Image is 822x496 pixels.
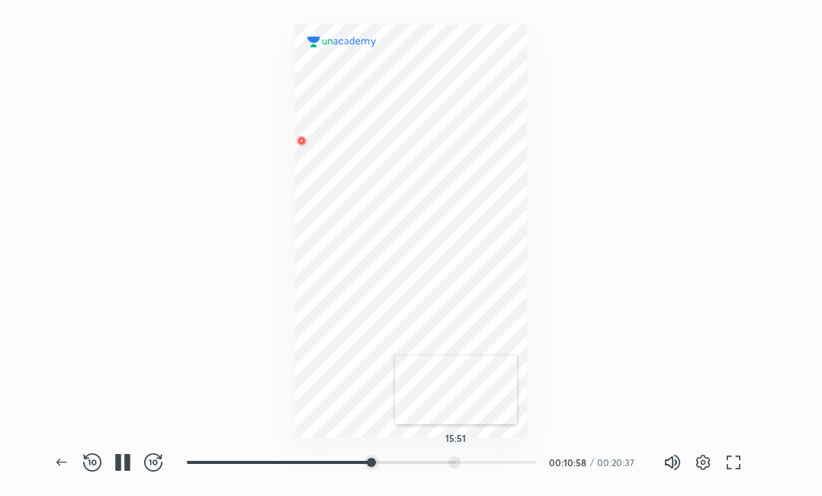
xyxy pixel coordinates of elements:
img: wMgqJGBwKWe8AAAAABJRU5ErkJggg== [292,132,310,150]
div: / [590,458,594,467]
img: logo.2a7e12a2.svg [307,37,377,47]
h5: 15:51 [445,433,466,443]
div: 00:10:58 [549,458,587,467]
div: 00:20:37 [597,458,639,467]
